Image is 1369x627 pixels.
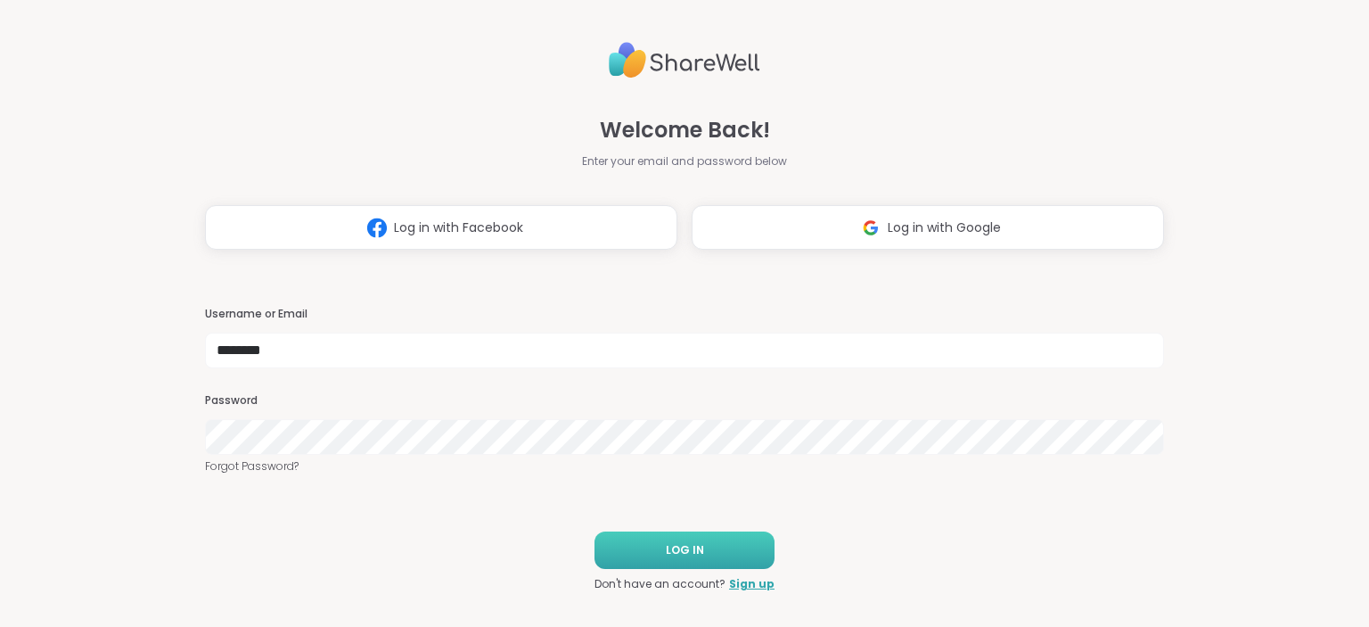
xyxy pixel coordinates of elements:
[394,219,523,237] span: Log in with Facebook
[205,307,1163,322] h3: Username or Email
[205,458,1163,474] a: Forgot Password?
[582,153,787,169] span: Enter your email and password below
[594,576,725,592] span: Don't have an account?
[360,211,394,244] img: ShareWell Logomark
[854,211,888,244] img: ShareWell Logomark
[666,542,704,558] span: LOG IN
[692,205,1164,250] button: Log in with Google
[600,114,770,146] span: Welcome Back!
[729,576,775,592] a: Sign up
[205,393,1163,408] h3: Password
[609,35,760,86] img: ShareWell Logo
[888,219,1001,237] span: Log in with Google
[594,532,775,569] button: LOG IN
[205,205,677,250] button: Log in with Facebook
